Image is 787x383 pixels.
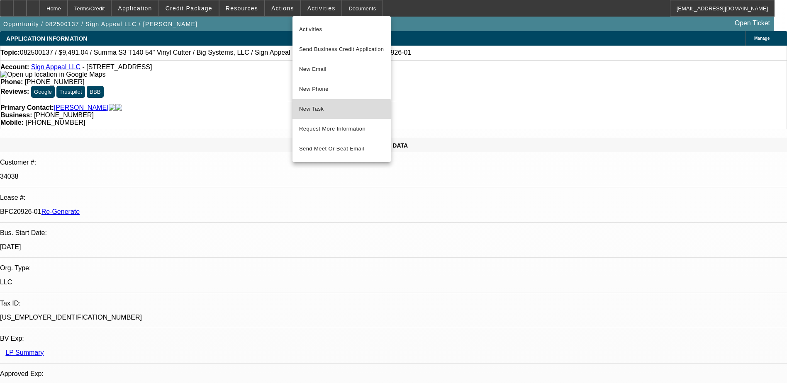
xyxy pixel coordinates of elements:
span: Send Business Credit Application [299,44,384,54]
span: Send Meet Or Beat Email [299,144,384,154]
span: Activities [299,24,384,34]
span: New Email [299,64,384,74]
span: New Phone [299,84,384,94]
span: New Task [299,104,384,114]
span: Request More Information [299,124,384,134]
